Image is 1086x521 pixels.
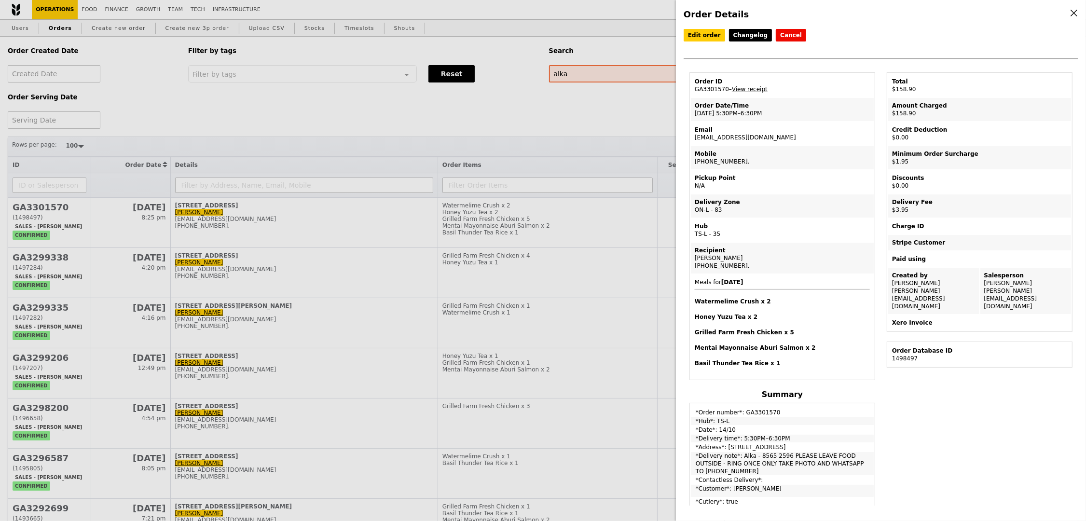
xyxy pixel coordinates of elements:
h4: Mentai Mayonnaise Aburi Salmon x 2 [695,344,870,352]
a: View receipt [732,86,768,93]
td: *Contactless Delivery*: [691,476,874,484]
td: $1.95 [888,146,1071,169]
div: Order ID [695,78,870,85]
span: – [729,86,732,93]
div: Created by [892,272,976,279]
div: Order Date/Time [695,102,870,110]
td: *Date*: 14/10 [691,426,874,434]
div: Delivery Zone [695,198,870,206]
div: [PHONE_NUMBER]. [695,262,870,270]
h4: Summary [689,390,875,399]
td: GA3301570 [691,74,874,97]
td: $158.90 [888,74,1071,97]
div: Email [695,126,870,134]
div: Order Database ID [892,347,1067,355]
td: *Hub*: TS-L [691,417,874,425]
td: [DATE] 5:30PM–6:30PM [691,98,874,121]
div: Pickup Point [695,174,870,182]
div: Delivery Fee [892,198,1067,206]
td: $0.00 [888,122,1071,145]
h4: Honey Yuzu Tea x 2 [695,313,870,321]
span: Order Details [684,9,749,19]
td: TS-L - 35 [691,219,874,242]
button: Cancel [776,29,806,41]
td: *Delivery note*: Alka - 8565 2596 PLEASE LEAVE FOOD OUTSIDE - RING ONCE ONLY TAKE PHOTO AND WHATS... [691,452,874,475]
div: Charge ID [892,222,1067,230]
div: Amount Charged [892,102,1067,110]
td: *Customer*: [PERSON_NAME] [691,485,874,497]
td: [PERSON_NAME] [PERSON_NAME][EMAIL_ADDRESS][DOMAIN_NAME] [980,268,1072,314]
td: *Order number*: GA3301570 [691,404,874,416]
b: [DATE] [721,279,743,286]
div: [PERSON_NAME] [695,254,870,262]
td: [PERSON_NAME] [PERSON_NAME][EMAIL_ADDRESS][DOMAIN_NAME] [888,268,979,314]
td: $158.90 [888,98,1071,121]
div: Total [892,78,1067,85]
div: Mobile [695,150,870,158]
td: *Cutlery*: true [691,498,874,510]
div: Minimum Order Surcharge [892,150,1067,158]
h4: Watermelime Crush x 2 [695,298,870,305]
div: Hub [695,222,870,230]
div: Recipient [695,247,870,254]
h4: Basil Thunder Tea Rice x 1 [695,359,870,367]
div: Paid using [892,255,1067,263]
td: N/A [691,170,874,193]
h4: Grilled Farm Fresh Chicken x 5 [695,329,870,336]
a: Edit order [684,29,725,41]
span: Meals for [695,279,870,367]
td: *Address*: [STREET_ADDRESS] [691,443,874,451]
td: [EMAIL_ADDRESS][DOMAIN_NAME] [691,122,874,145]
td: 1498497 [888,343,1071,366]
div: Discounts [892,174,1067,182]
div: Stripe Customer [892,239,1067,247]
td: $3.95 [888,194,1071,218]
td: *Delivery time*: 5:30PM–6:30PM [691,435,874,442]
td: [PHONE_NUMBER]. [691,146,874,169]
a: Changelog [729,29,772,41]
td: ON-L - 83 [691,194,874,218]
td: $0.00 [888,170,1071,193]
div: Xero Invoice [892,319,1067,327]
div: Credit Deduction [892,126,1067,134]
div: Salesperson [984,272,1068,279]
